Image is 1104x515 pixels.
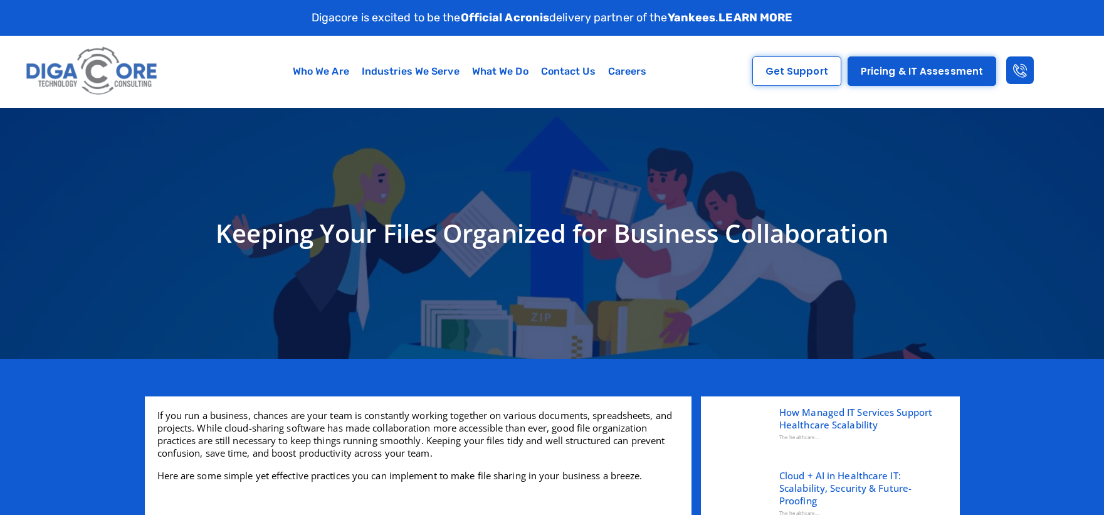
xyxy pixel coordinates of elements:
[312,9,793,26] p: Digacore is excited to be the delivery partner of the .
[668,11,716,24] strong: Yankees
[219,57,721,86] nav: Menu
[779,469,944,507] a: Cloud + AI in Healthcare IT: Scalability, Security & Future-Proofing
[848,56,996,86] a: Pricing & IT Assessment
[779,431,944,443] div: The healthcare...
[151,215,954,252] h1: Keeping Your Files Organized for Business Collaboration
[157,469,679,482] p: Here are some simple yet effective practices you can implement to make file sharing in your busin...
[157,409,679,459] p: If you run a business, chances are your team is constantly working together on various documents,...
[461,11,550,24] strong: Official Acronis
[287,57,355,86] a: Who We Are
[602,57,653,86] a: Careers
[765,66,828,76] span: Get Support
[355,57,466,86] a: Industries We Serve
[752,56,841,86] a: Get Support
[23,42,162,101] img: Digacore logo 1
[535,57,602,86] a: Contact Us
[466,57,535,86] a: What We Do
[707,403,770,465] img: How Managed IT Services Support Healthcare Scalability
[861,66,983,76] span: Pricing & IT Assessment
[779,406,944,431] a: How Managed IT Services Support Healthcare Scalability
[718,11,792,24] a: LEARN MORE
